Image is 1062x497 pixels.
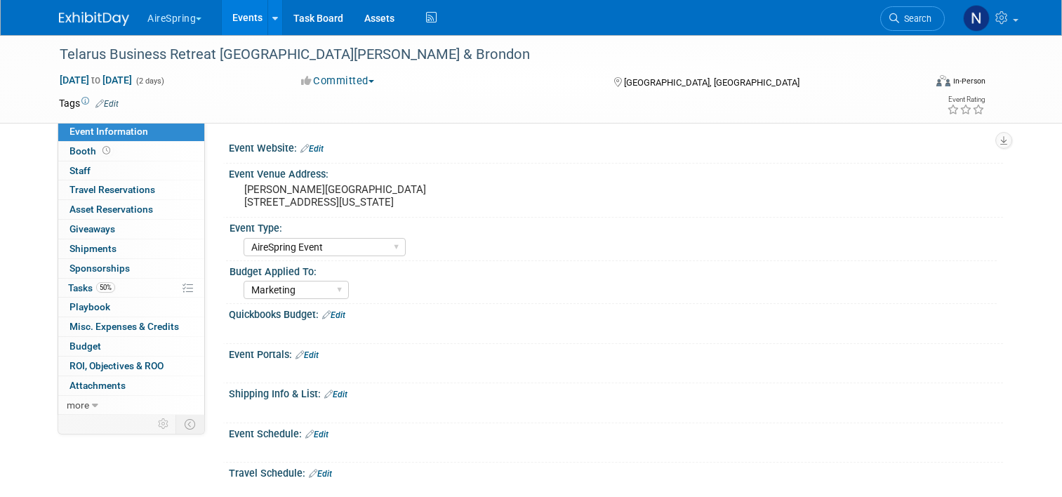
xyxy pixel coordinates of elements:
div: Event Type: [230,218,997,235]
span: Attachments [69,380,126,391]
div: Event Portals: [229,344,1003,362]
span: (2 days) [135,77,164,86]
span: to [89,74,102,86]
span: [GEOGRAPHIC_DATA], [GEOGRAPHIC_DATA] [624,77,799,88]
div: Event Rating [947,96,985,103]
a: Giveaways [58,220,204,239]
td: Toggle Event Tabs [176,415,205,433]
a: Edit [300,144,324,154]
a: Search [880,6,945,31]
span: Shipments [69,243,117,254]
a: Edit [324,390,347,399]
span: Search [899,13,931,24]
div: Budget Applied To: [230,261,997,279]
button: Committed [296,74,380,88]
a: Booth [58,142,204,161]
td: Tags [59,96,119,110]
a: Event Information [58,122,204,141]
a: Edit [296,350,319,360]
span: Sponsorships [69,263,130,274]
span: Budget [69,340,101,352]
div: Event Schedule: [229,423,1003,442]
div: Event Venue Address: [229,164,1003,181]
span: Staff [69,165,91,176]
span: Booth [69,145,113,157]
span: more [67,399,89,411]
div: Shipping Info & List: [229,383,1003,402]
div: In-Person [953,76,985,86]
a: Tasks50% [58,279,204,298]
span: Travel Reservations [69,184,155,195]
a: Budget [58,337,204,356]
a: Playbook [58,298,204,317]
div: Event Website: [229,138,1003,156]
span: Misc. Expenses & Credits [69,321,179,332]
span: Event Information [69,126,148,137]
div: Telarus Business Retreat [GEOGRAPHIC_DATA][PERSON_NAME] & Brondon [55,42,907,67]
span: Playbook [69,301,110,312]
a: Asset Reservations [58,200,204,219]
img: Natalie Pyron [963,5,990,32]
a: Shipments [58,239,204,258]
a: Edit [309,469,332,479]
div: Quickbooks Budget: [229,304,1003,322]
span: 50% [96,282,115,293]
a: Misc. Expenses & Credits [58,317,204,336]
img: ExhibitDay [59,12,129,26]
span: ROI, Objectives & ROO [69,360,164,371]
a: ROI, Objectives & ROO [58,357,204,376]
a: Edit [305,430,328,439]
span: Giveaways [69,223,115,234]
img: Format-Inperson.png [936,75,950,86]
a: Edit [322,310,345,320]
a: Attachments [58,376,204,395]
a: Sponsorships [58,259,204,278]
a: Edit [95,99,119,109]
span: Booth not reserved yet [100,145,113,156]
a: more [58,396,204,415]
span: Asset Reservations [69,204,153,215]
pre: [PERSON_NAME][GEOGRAPHIC_DATA] [STREET_ADDRESS][US_STATE] [244,183,536,208]
div: Event Format [849,73,985,94]
div: Travel Schedule: [229,463,1003,481]
span: Tasks [68,282,115,293]
span: [DATE] [DATE] [59,74,133,86]
td: Personalize Event Tab Strip [152,415,176,433]
a: Staff [58,161,204,180]
a: Travel Reservations [58,180,204,199]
